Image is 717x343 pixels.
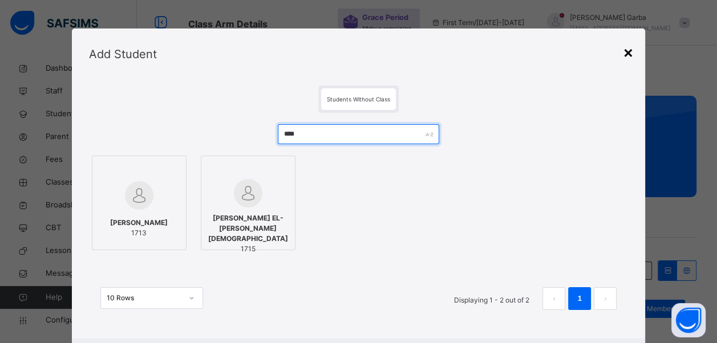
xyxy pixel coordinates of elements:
[110,218,168,228] span: [PERSON_NAME]
[568,287,591,310] li: 1
[594,287,617,310] li: 下一页
[125,181,153,210] img: default.svg
[327,96,390,103] span: Students Without Class
[207,244,289,254] span: 1715
[107,293,182,303] div: 10 Rows
[89,47,157,61] span: Add Student
[234,179,262,207] img: default.svg
[623,40,634,64] div: ×
[445,287,538,310] li: Displaying 1 - 2 out of 2
[594,287,617,310] button: next page
[542,287,565,310] button: prev page
[542,287,565,310] li: 上一页
[207,213,289,244] span: [PERSON_NAME] EL-[PERSON_NAME][DEMOGRAPHIC_DATA]
[110,228,168,238] span: 1713
[574,291,585,306] a: 1
[671,303,706,337] button: Open asap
